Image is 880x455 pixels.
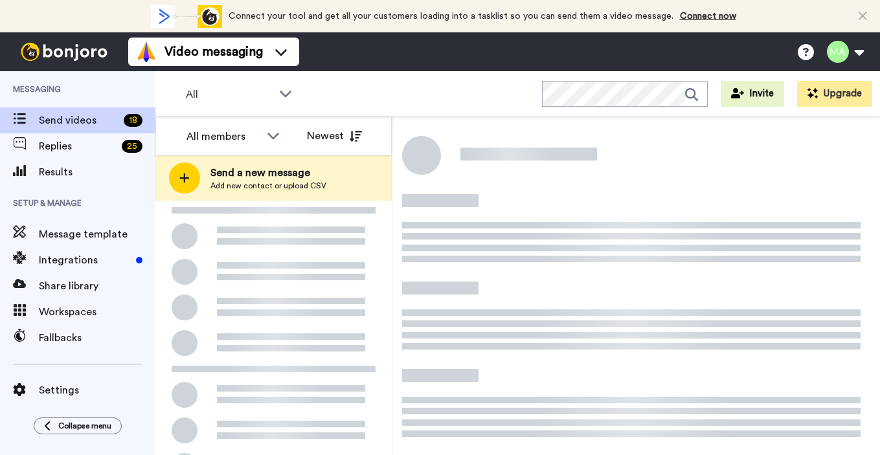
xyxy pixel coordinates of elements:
div: 25 [122,140,142,153]
span: Integrations [39,252,131,268]
span: Settings [39,383,155,398]
div: animation [151,5,222,28]
button: Collapse menu [34,417,122,434]
span: Collapse menu [58,421,111,431]
span: Add new contact or upload CSV [210,181,326,191]
span: Replies [39,139,117,154]
div: All members [186,129,260,144]
span: All [186,87,273,102]
img: vm-color.svg [136,41,157,62]
span: Send a new message [210,165,326,181]
button: Invite [721,81,784,107]
a: Connect now [680,12,736,21]
span: Workspaces [39,304,155,320]
div: 18 [124,114,142,127]
span: Connect your tool and get all your customers loading into a tasklist so you can send them a video... [229,12,673,21]
span: Send videos [39,113,118,128]
span: Video messaging [164,43,263,61]
span: Message template [39,227,155,242]
span: Share library [39,278,155,294]
img: bj-logo-header-white.svg [16,43,113,61]
button: Newest [297,123,372,149]
span: Results [39,164,155,180]
button: Upgrade [797,81,872,107]
span: Fallbacks [39,330,155,346]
